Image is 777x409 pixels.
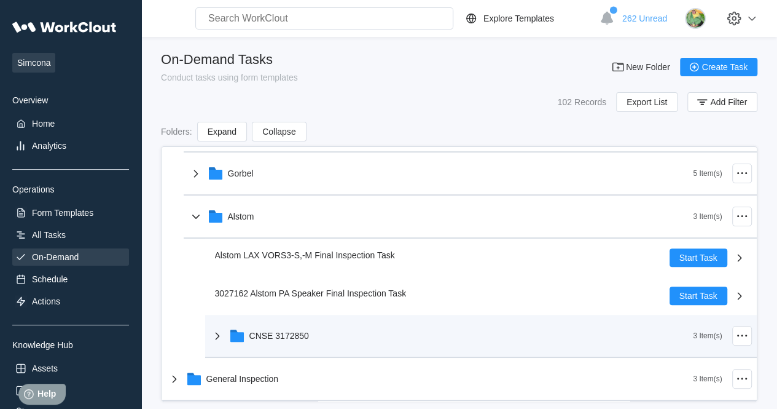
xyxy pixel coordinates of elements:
div: Alstom [228,212,254,221]
div: Operations [12,185,129,194]
div: 3 Item(s) [693,375,722,383]
div: Actions [32,296,60,306]
a: Schedule [12,271,129,288]
div: Explore Templates [483,14,554,23]
div: Folders : [161,127,192,137]
div: CNSE 3172850 [249,331,309,341]
a: 3027162 Alstom PA Speaker Final Inspection TaskStart Task [205,277,757,315]
div: Home [32,119,55,129]
span: New Folder [626,63,670,71]
div: 3 Item(s) [693,212,722,221]
div: 3 Item(s) [693,332,722,340]
div: On-Demand Tasks [161,52,298,68]
span: Alstom LAX VORS3-S,-M Final Inspection Task [215,250,395,260]
a: Alstom LAX VORS3-S,-M Final Inspection TaskStart Task [205,239,757,277]
div: Gorbel [228,169,254,178]
div: Form Templates [32,208,93,218]
span: 262 Unread [622,14,667,23]
div: Schedule [32,274,68,284]
button: Expand [197,122,247,141]
span: Start Task [679,292,717,300]
a: Home [12,115,129,132]
button: Add Filter [687,92,757,112]
div: All Tasks [32,230,66,240]
a: Actions [12,293,129,310]
div: Knowledge Hub [12,340,129,350]
a: Assets [12,360,129,377]
div: Assets [32,363,58,373]
button: Create Task [680,58,757,76]
span: Collapse [262,127,295,136]
div: 102 Records [558,97,606,107]
span: Add Filter [710,98,747,106]
input: Search WorkClout [195,7,453,30]
div: On-Demand [32,252,79,262]
div: Overview [12,95,129,105]
span: Simcona [12,53,55,73]
div: General Inspection [206,374,279,384]
span: Start Task [679,253,717,262]
a: Form Templates [12,204,129,221]
button: Start Task [670,287,727,305]
button: New Folder [604,58,680,76]
a: Explore Templates [464,11,593,26]
button: Collapse [252,122,306,141]
span: 3027162 Alstom PA Speaker Final Inspection Task [215,288,407,298]
a: Analytics [12,137,129,154]
a: Issues [12,382,129,399]
div: Analytics [32,141,66,151]
a: All Tasks [12,226,129,244]
span: Expand [208,127,236,136]
button: Export List [616,92,677,112]
span: Create Task [702,63,748,71]
div: Conduct tasks using form templates [161,73,298,82]
div: 5 Item(s) [693,169,722,178]
span: Export List [627,98,667,106]
button: Start Task [670,248,727,267]
img: images.jpg [685,8,706,29]
a: On-Demand [12,248,129,266]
